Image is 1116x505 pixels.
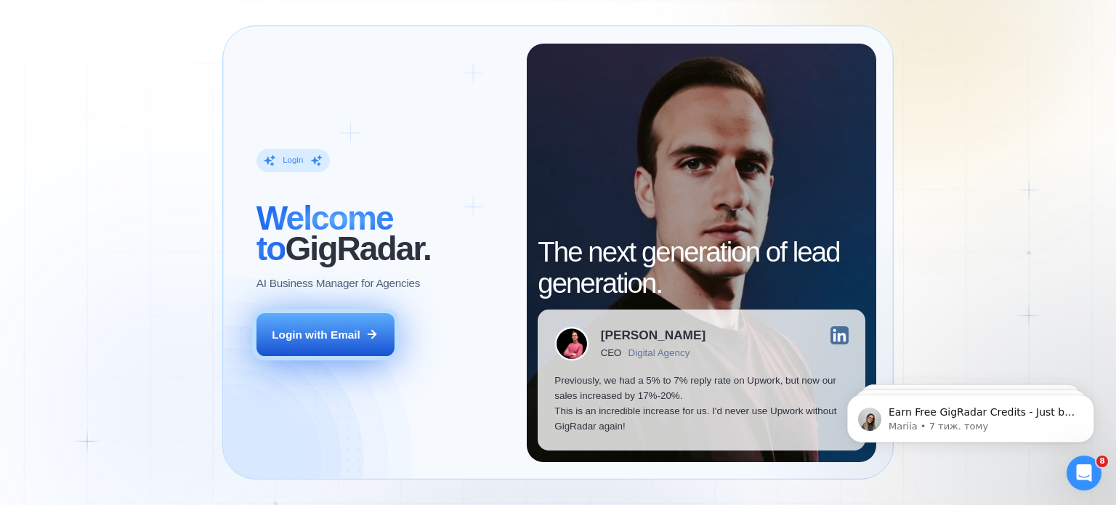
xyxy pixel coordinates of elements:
[1096,456,1108,467] span: 8
[256,275,420,291] p: AI Business Manager for Agencies
[256,313,395,357] button: Login with Email
[1067,456,1101,490] iframe: Intercom live chat
[538,237,865,298] h2: The next generation of lead generation.
[601,347,621,358] div: CEO
[272,327,360,342] div: Login with Email
[628,347,690,358] div: Digital Agency
[283,155,303,166] div: Login
[256,199,393,267] span: Welcome to
[825,364,1116,466] iframe: Intercom notifications повідомлення
[601,329,705,342] div: [PERSON_NAME]
[554,373,849,435] p: Previously, we had a 5% to 7% reply rate on Upwork, but now our sales increased by 17%-20%. This ...
[256,203,510,264] h2: ‍ GigRadar.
